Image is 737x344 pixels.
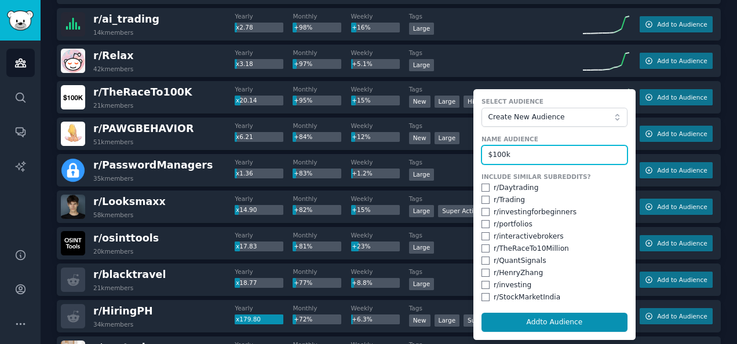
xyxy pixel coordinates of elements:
[93,86,192,98] span: r/ TheRaceTo100K
[351,268,409,276] dt: Weekly
[294,97,312,104] span: +95%
[236,206,257,213] span: x14.90
[640,308,713,324] button: Add to Audience
[93,211,133,219] div: 58k members
[352,170,372,177] span: +1.2%
[352,316,372,323] span: +6.3%
[464,314,510,327] div: Super Active
[494,219,532,230] div: r/ portfolios
[494,280,531,291] div: r/ investing
[494,268,543,279] div: r/ HenryZhang
[293,304,351,312] dt: Monthly
[61,12,85,36] img: ai_trading
[294,279,312,286] span: +77%
[657,203,707,211] span: Add to Audience
[640,162,713,178] button: Add to Audience
[481,173,627,181] label: Include Similar Subreddits?
[235,158,293,166] dt: Yearly
[93,320,133,328] div: 34k members
[93,65,133,73] div: 42k members
[657,276,707,284] span: Add to Audience
[236,133,253,140] span: x6.21
[464,96,510,108] div: High Activity
[435,132,460,144] div: Large
[409,49,583,57] dt: Tags
[236,243,257,250] span: x17.83
[235,268,293,276] dt: Yearly
[409,205,435,217] div: Large
[409,85,583,93] dt: Tags
[294,206,312,213] span: +82%
[293,158,351,166] dt: Monthly
[640,235,713,251] button: Add to Audience
[409,169,435,181] div: Large
[494,183,538,193] div: r/ Daytrading
[640,53,713,69] button: Add to Audience
[352,24,370,31] span: +16%
[409,59,435,71] div: Large
[351,49,409,57] dt: Weekly
[93,284,133,292] div: 21k members
[640,199,713,215] button: Add to Audience
[351,195,409,203] dt: Weekly
[409,304,583,312] dt: Tags
[93,123,194,134] span: r/ PAWGBEHAVIOR
[293,12,351,20] dt: Monthly
[93,159,213,171] span: r/ PasswordManagers
[236,60,253,67] span: x3.18
[488,112,615,123] span: Create New Audience
[93,50,133,61] span: r/ Relax
[657,312,707,320] span: Add to Audience
[293,195,351,203] dt: Monthly
[236,316,261,323] span: x179.80
[236,97,257,104] span: x20.14
[657,130,707,138] span: Add to Audience
[409,122,583,130] dt: Tags
[409,158,583,166] dt: Tags
[93,269,166,280] span: r/ blacktravel
[235,304,293,312] dt: Yearly
[61,231,85,255] img: osinttools
[294,133,312,140] span: +84%
[494,244,569,254] div: r/ TheRaceTo10Million
[494,232,564,242] div: r/ interactivebrokers
[481,313,627,332] button: Addto Audience
[61,122,85,146] img: PAWGBEHAVIOR
[409,268,583,276] dt: Tags
[352,243,370,250] span: +23%
[409,12,583,20] dt: Tags
[351,12,409,20] dt: Weekly
[657,239,707,247] span: Add to Audience
[93,196,166,207] span: r/ Looksmaxx
[657,166,707,174] span: Add to Audience
[236,279,257,286] span: x18.77
[352,97,370,104] span: +15%
[294,243,312,250] span: +81%
[294,24,312,31] span: +98%
[93,138,133,146] div: 51k members
[93,232,159,244] span: r/ osinttools
[409,96,430,108] div: New
[657,93,707,101] span: Add to Audience
[640,16,713,32] button: Add to Audience
[235,195,293,203] dt: Yearly
[293,49,351,57] dt: Monthly
[409,195,583,203] dt: Tags
[294,60,312,67] span: +97%
[409,23,435,35] div: Large
[481,135,627,143] label: Name Audience
[435,314,460,327] div: Large
[351,122,409,130] dt: Weekly
[494,256,546,266] div: r/ QuantSignals
[351,231,409,239] dt: Weekly
[236,24,253,31] span: x2.78
[657,20,707,28] span: Add to Audience
[293,268,351,276] dt: Monthly
[657,57,707,65] span: Add to Audience
[435,96,460,108] div: Large
[235,231,293,239] dt: Yearly
[7,10,34,31] img: GummySearch logo
[640,272,713,288] button: Add to Audience
[481,108,627,127] button: Create New Audience
[93,28,133,36] div: 14k members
